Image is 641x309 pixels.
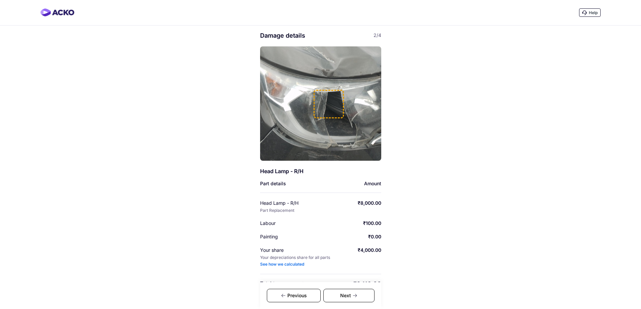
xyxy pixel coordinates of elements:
[260,262,304,267] div: See how we calculated
[260,200,322,206] div: Head Lamp - R/H
[260,220,322,227] div: Labour
[358,200,381,206] div: ₹8,000.00
[353,280,381,288] div: ₹8,118.00
[260,180,286,187] div: Part details
[368,233,381,240] div: ₹0.00
[260,255,330,260] div: Your depreciations share for all parts
[40,8,74,16] img: horizontal-gradient.png
[589,10,598,15] span: Help
[260,32,381,40] div: Damage details
[267,289,321,302] div: Previous
[373,32,381,39] span: 2/4
[260,233,322,240] div: Painting
[358,247,381,254] div: ₹4,000.00
[364,180,381,187] div: Amount
[260,46,381,161] img: image
[260,280,304,288] div: Total
[363,220,381,227] div: ₹100.00
[273,281,304,286] span: (Including taxes)
[260,208,294,213] div: Part Replacement
[323,289,375,302] div: Next
[260,167,341,175] div: Head Lamp - R/H
[260,247,322,254] div: Your share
